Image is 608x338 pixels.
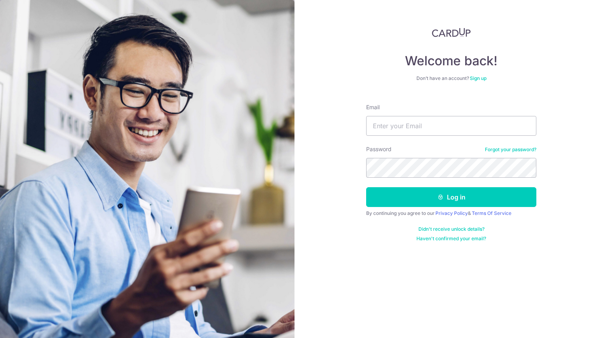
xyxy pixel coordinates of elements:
[472,210,511,216] a: Terms Of Service
[416,235,486,242] a: Haven't confirmed your email?
[366,116,536,136] input: Enter your Email
[366,187,536,207] button: Log in
[366,53,536,69] h4: Welcome back!
[470,75,486,81] a: Sign up
[366,145,391,153] label: Password
[366,75,536,82] div: Don’t have an account?
[435,210,468,216] a: Privacy Policy
[432,28,471,37] img: CardUp Logo
[418,226,484,232] a: Didn't receive unlock details?
[485,146,536,153] a: Forgot your password?
[366,103,380,111] label: Email
[366,210,536,216] div: By continuing you agree to our &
